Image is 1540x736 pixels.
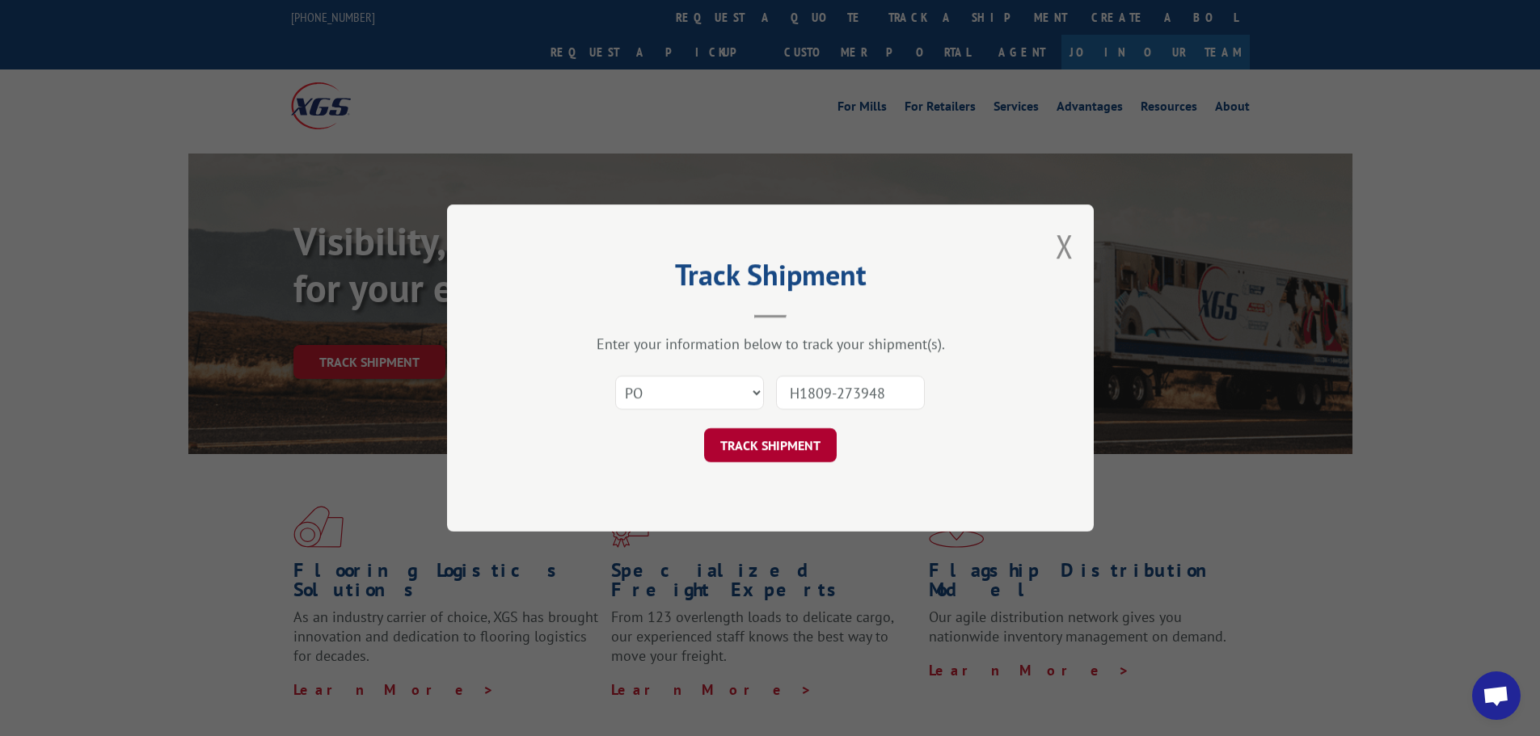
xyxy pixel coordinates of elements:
button: TRACK SHIPMENT [704,428,837,462]
button: Close modal [1056,225,1074,267]
div: Enter your information below to track your shipment(s). [528,334,1013,353]
h2: Track Shipment [528,263,1013,294]
input: Number(s) [776,376,925,410]
div: Open chat [1472,671,1521,720]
